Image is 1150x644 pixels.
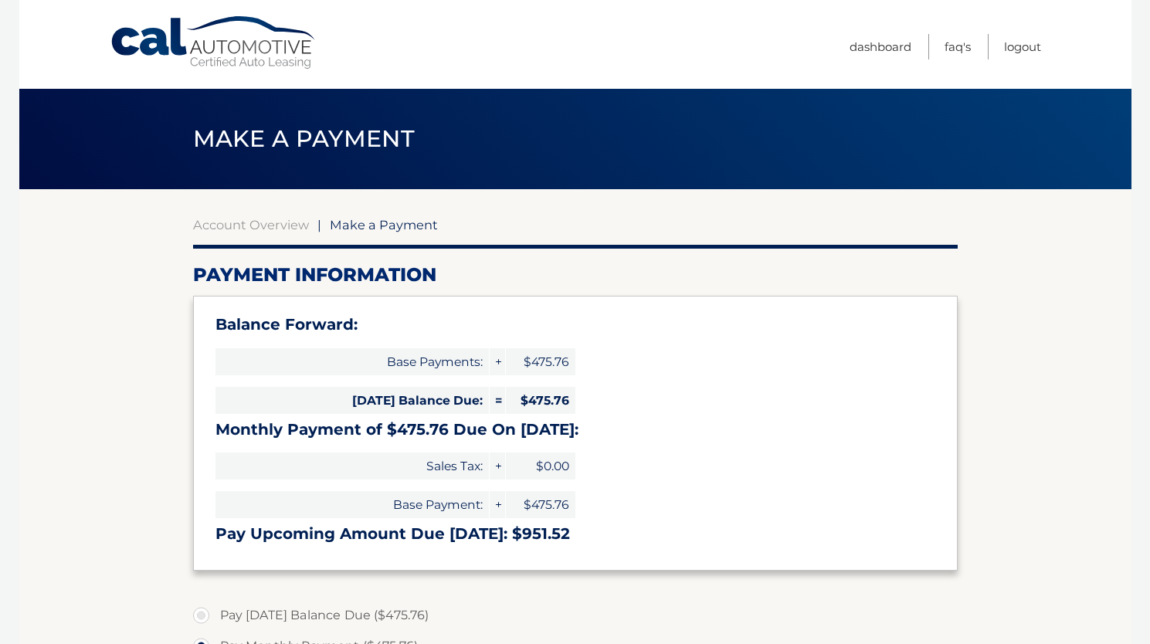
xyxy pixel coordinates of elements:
span: + [490,348,505,375]
a: Cal Automotive [110,15,318,70]
span: + [490,452,505,480]
span: Make a Payment [193,124,415,153]
span: $475.76 [506,348,575,375]
span: Base Payment: [215,491,489,518]
label: Pay [DATE] Balance Due ($475.76) [193,600,958,631]
span: $475.76 [506,491,575,518]
a: FAQ's [945,34,971,59]
a: Account Overview [193,217,309,232]
span: | [317,217,321,232]
span: = [490,387,505,414]
span: $475.76 [506,387,575,414]
h3: Balance Forward: [215,315,935,334]
span: $0.00 [506,452,575,480]
h2: Payment Information [193,263,958,286]
h3: Pay Upcoming Amount Due [DATE]: $951.52 [215,524,935,544]
span: Sales Tax: [215,452,489,480]
span: + [490,491,505,518]
span: Make a Payment [330,217,438,232]
h3: Monthly Payment of $475.76 Due On [DATE]: [215,420,935,439]
span: Base Payments: [215,348,489,375]
span: [DATE] Balance Due: [215,387,489,414]
a: Logout [1004,34,1041,59]
a: Dashboard [850,34,911,59]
